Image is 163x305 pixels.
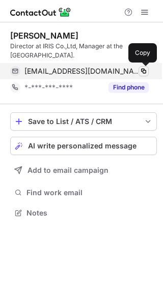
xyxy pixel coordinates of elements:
[26,188,153,197] span: Find work email
[28,142,137,150] span: AI write personalized message
[26,208,153,218] span: Notes
[28,117,139,126] div: Save to List / ATS / CRM
[24,67,141,76] span: [EMAIL_ADDRESS][DOMAIN_NAME]
[10,206,157,220] button: Notes
[28,166,108,174] span: Add to email campaign
[10,137,157,155] button: AI write personalized message
[10,42,157,60] div: Director at IRIS Co.,Ltd, Manager at the [GEOGRAPHIC_DATA].
[10,30,78,41] div: [PERSON_NAME]
[10,161,157,179] button: Add to email campaign
[108,82,149,93] button: Reveal Button
[10,186,157,200] button: Find work email
[10,6,71,18] img: ContactOut v5.3.10
[10,112,157,131] button: save-profile-one-click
